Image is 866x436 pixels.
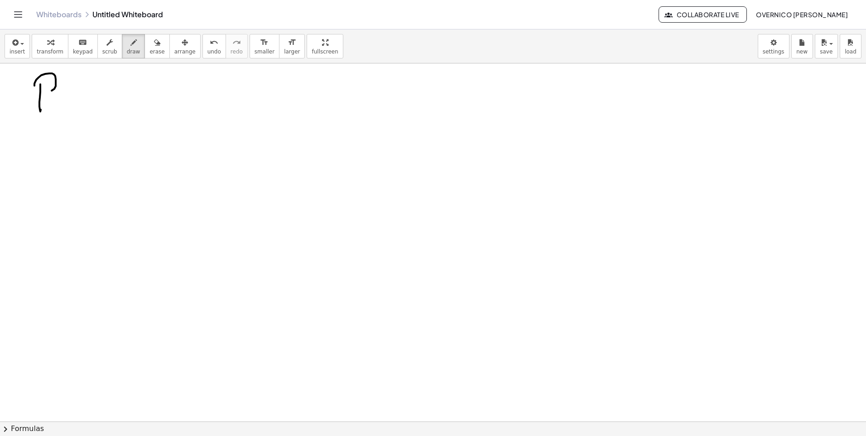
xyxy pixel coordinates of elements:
span: settings [763,48,784,55]
span: load [845,48,856,55]
span: keypad [73,48,93,55]
button: fullscreen [307,34,343,58]
a: Whiteboards [36,10,82,19]
button: OverNico [PERSON_NAME] [749,6,855,23]
span: arrange [174,48,196,55]
span: draw [127,48,140,55]
span: scrub [102,48,117,55]
button: scrub [97,34,122,58]
button: format_sizelarger [279,34,305,58]
i: keyboard [78,37,87,48]
button: save [815,34,838,58]
button: keyboardkeypad [68,34,98,58]
i: redo [232,37,241,48]
button: draw [122,34,145,58]
i: format_size [260,37,269,48]
span: save [820,48,832,55]
span: OverNico [PERSON_NAME] [756,10,848,19]
span: transform [37,48,63,55]
button: new [791,34,813,58]
span: insert [10,48,25,55]
span: redo [231,48,243,55]
span: larger [284,48,300,55]
span: erase [149,48,164,55]
button: format_sizesmaller [250,34,279,58]
button: undoundo [202,34,226,58]
i: format_size [288,37,296,48]
i: undo [210,37,218,48]
button: arrange [169,34,201,58]
button: redoredo [226,34,248,58]
span: Collaborate Live [666,10,739,19]
span: new [796,48,808,55]
span: smaller [255,48,274,55]
span: undo [207,48,221,55]
button: Toggle navigation [11,7,25,22]
button: load [840,34,861,58]
button: settings [758,34,789,58]
button: erase [144,34,169,58]
span: fullscreen [312,48,338,55]
button: insert [5,34,30,58]
button: transform [32,34,68,58]
button: Collaborate Live [659,6,746,23]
